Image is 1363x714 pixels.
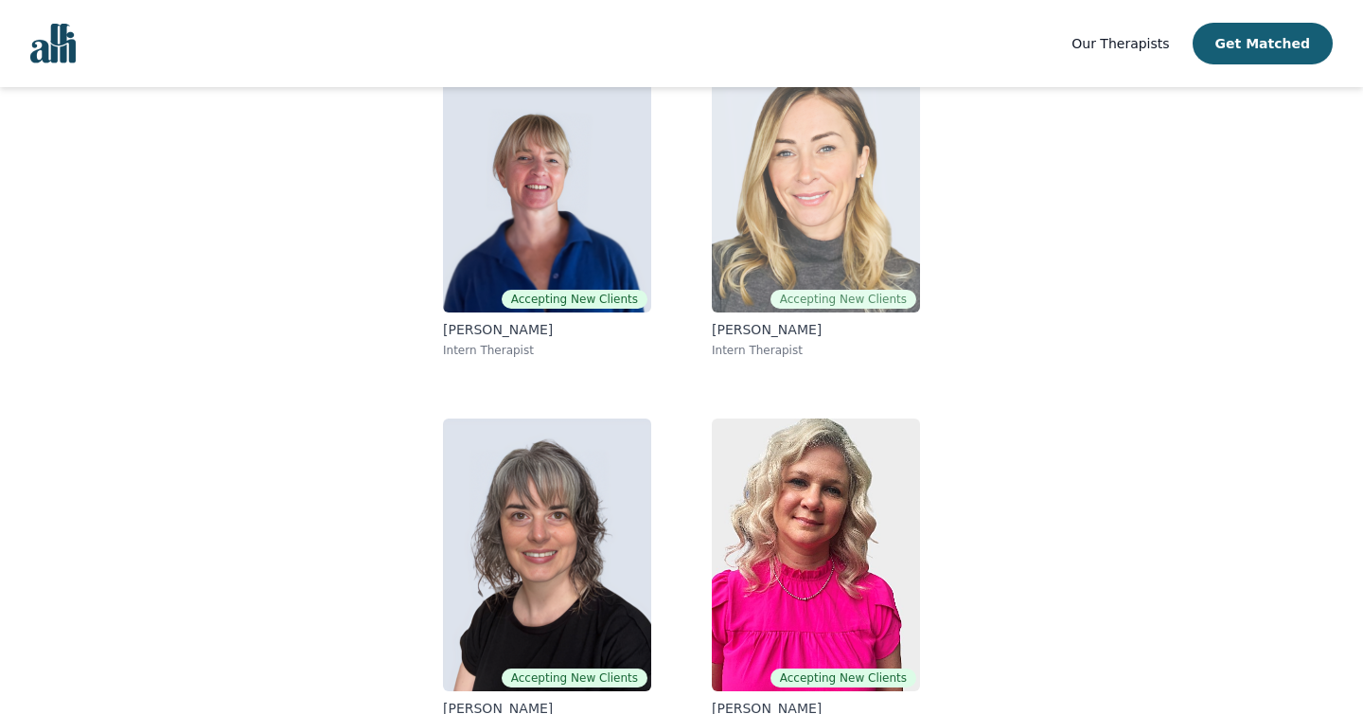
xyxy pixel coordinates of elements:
[770,669,916,687] span: Accepting New Clients
[502,669,647,687] span: Accepting New Clients
[712,343,920,358] p: Intern Therapist
[712,320,920,339] p: [PERSON_NAME]
[712,419,920,691] img: Melissa Stutley
[443,320,651,339] p: [PERSON_NAME]
[770,290,916,309] span: Accepting New Clients
[502,290,647,309] span: Accepting New Clients
[697,25,935,373] a: Keri GraingerAccepting New Clients[PERSON_NAME]Intern Therapist
[1071,36,1169,51] span: Our Therapists
[443,343,651,358] p: Intern Therapist
[1193,23,1333,64] button: Get Matched
[712,40,920,312] img: Keri Grainger
[443,40,651,312] img: Heather Barker
[428,25,666,373] a: Heather BarkerAccepting New Clients[PERSON_NAME]Intern Therapist
[30,24,76,63] img: alli logo
[443,419,651,691] img: Melanie Crocker
[1071,32,1169,55] a: Our Therapists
